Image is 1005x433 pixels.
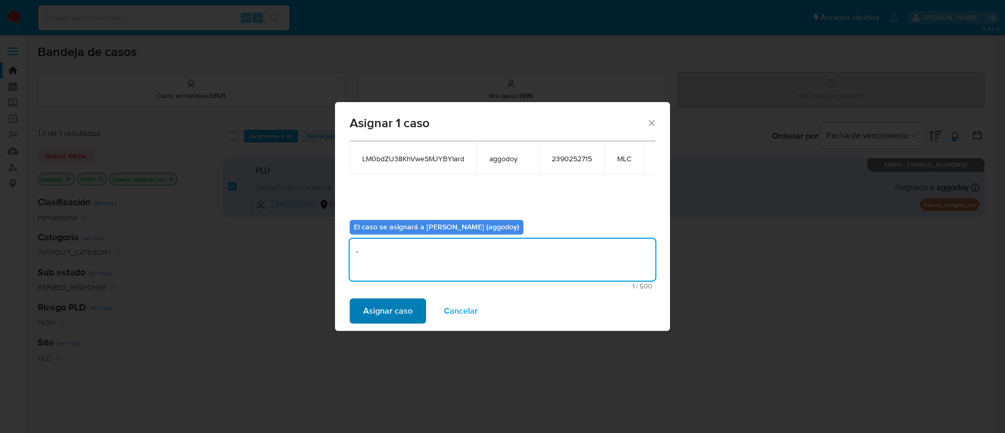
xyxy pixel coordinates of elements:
button: Cerrar ventana [646,118,656,127]
button: Cancelar [430,298,492,324]
div: assign-modal [335,102,670,331]
span: LM0bdZU38KhVweSMJYBYIard [362,154,464,163]
span: Cancelar [444,299,478,323]
span: aggodoy [489,154,527,163]
span: 2390252715 [552,154,592,163]
span: Asignar 1 caso [350,117,646,129]
b: El caso se asignará a [PERSON_NAME] (aggodoy) [354,221,519,232]
span: Máximo 500 caracteres [353,283,652,290]
button: Asignar caso [350,298,426,324]
span: Asignar caso [363,299,412,323]
span: MLC [617,154,631,163]
textarea: - [350,239,655,281]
